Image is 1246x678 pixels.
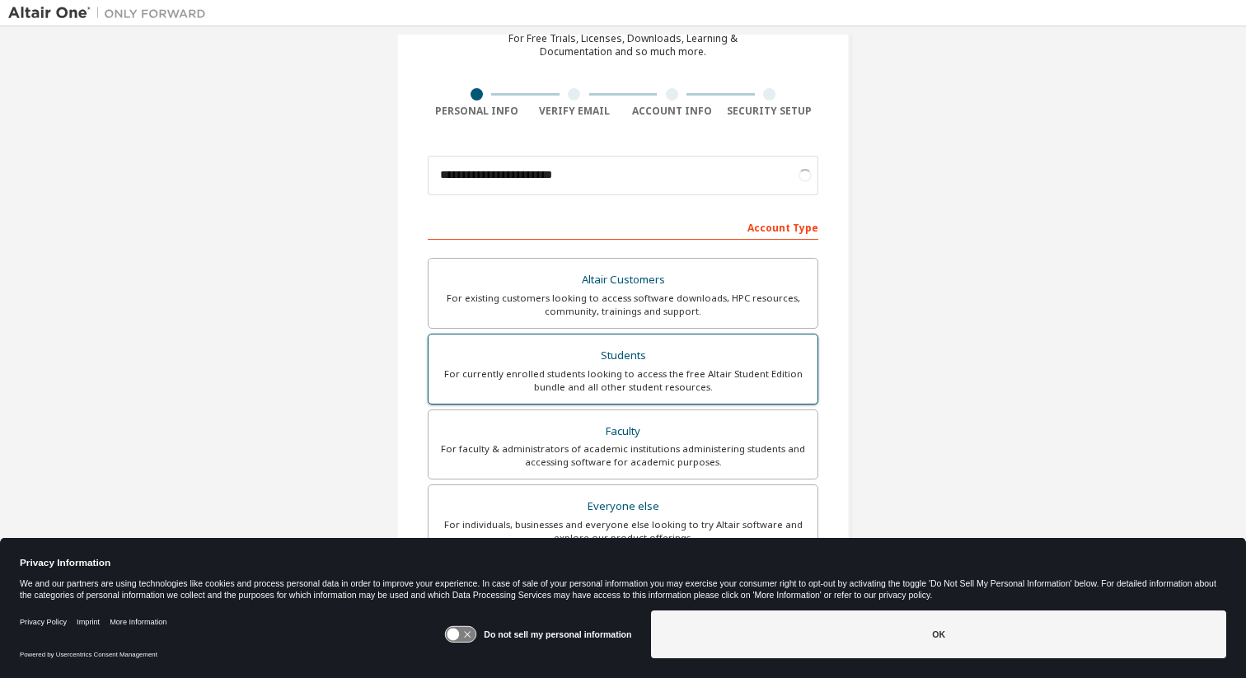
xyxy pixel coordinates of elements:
[428,105,526,118] div: Personal Info
[508,32,738,58] div: For Free Trials, Licenses, Downloads, Learning & Documentation and so much more.
[428,213,818,240] div: Account Type
[438,269,808,292] div: Altair Customers
[526,105,624,118] div: Verify Email
[438,495,808,518] div: Everyone else
[438,420,808,443] div: Faculty
[721,105,819,118] div: Security Setup
[438,442,808,469] div: For faculty & administrators of academic institutions administering students and accessing softwa...
[438,518,808,545] div: For individuals, businesses and everyone else looking to try Altair software and explore our prod...
[438,344,808,367] div: Students
[438,292,808,318] div: For existing customers looking to access software downloads, HPC resources, community, trainings ...
[438,367,808,394] div: For currently enrolled students looking to access the free Altair Student Edition bundle and all ...
[8,5,214,21] img: Altair One
[623,105,721,118] div: Account Info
